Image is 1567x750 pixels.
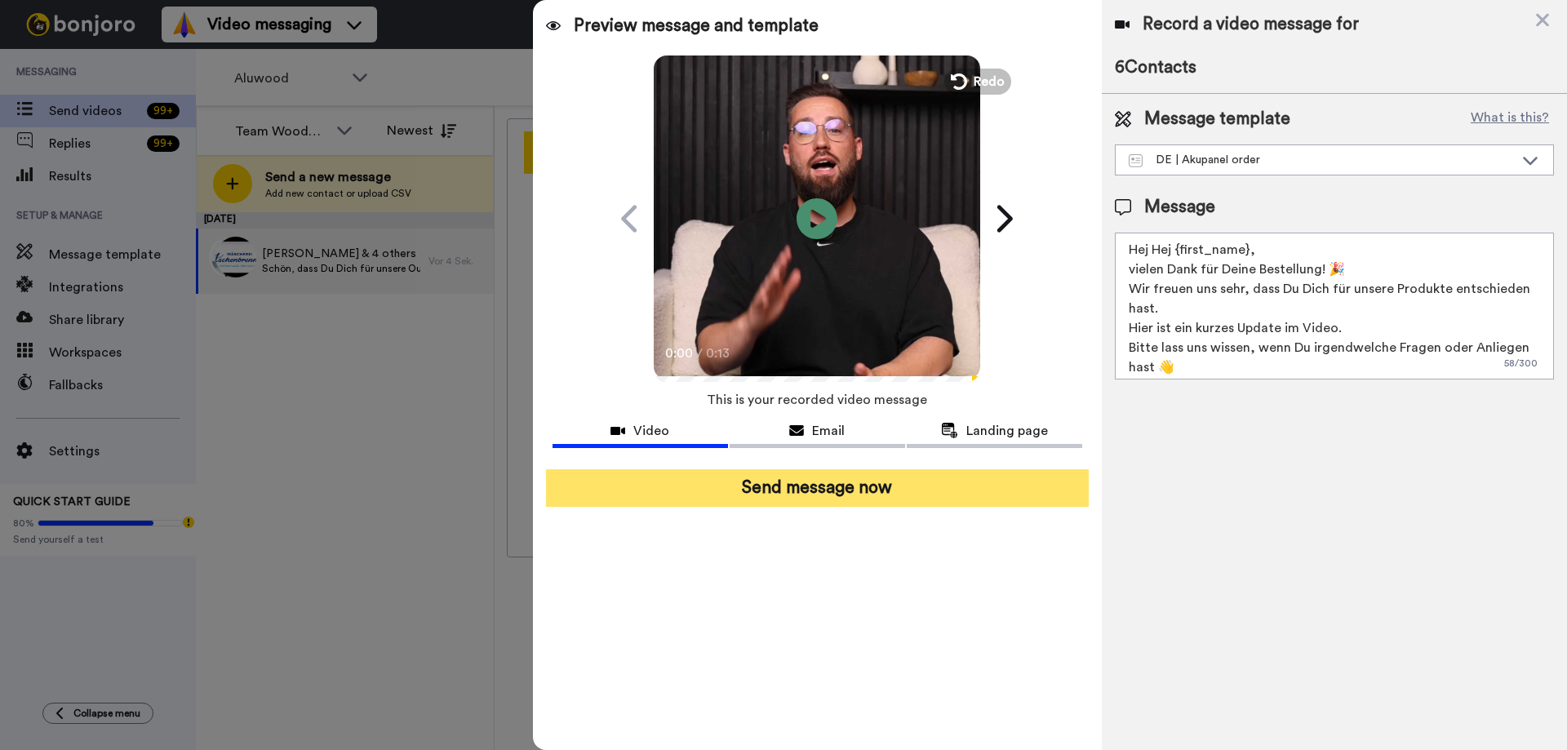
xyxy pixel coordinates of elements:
span: 0:13 [706,344,735,363]
span: Email [812,421,845,441]
div: DE | Akupanel order [1129,152,1514,168]
span: / [697,344,703,363]
span: Landing page [966,421,1048,441]
span: This is your recorded video message [707,382,927,418]
textarea: Hej Hej {first_name}, vielen Dank für Deine Bestellung! 🎉 Wir freuen uns sehr, dass Du Dich für u... [1115,233,1554,379]
button: Send message now [546,469,1089,507]
img: Message-temps.svg [1129,154,1143,167]
span: Message [1144,195,1215,220]
span: 0:00 [665,344,694,363]
button: What is this? [1466,107,1554,131]
span: Video [633,421,669,441]
span: Message template [1144,107,1290,131]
